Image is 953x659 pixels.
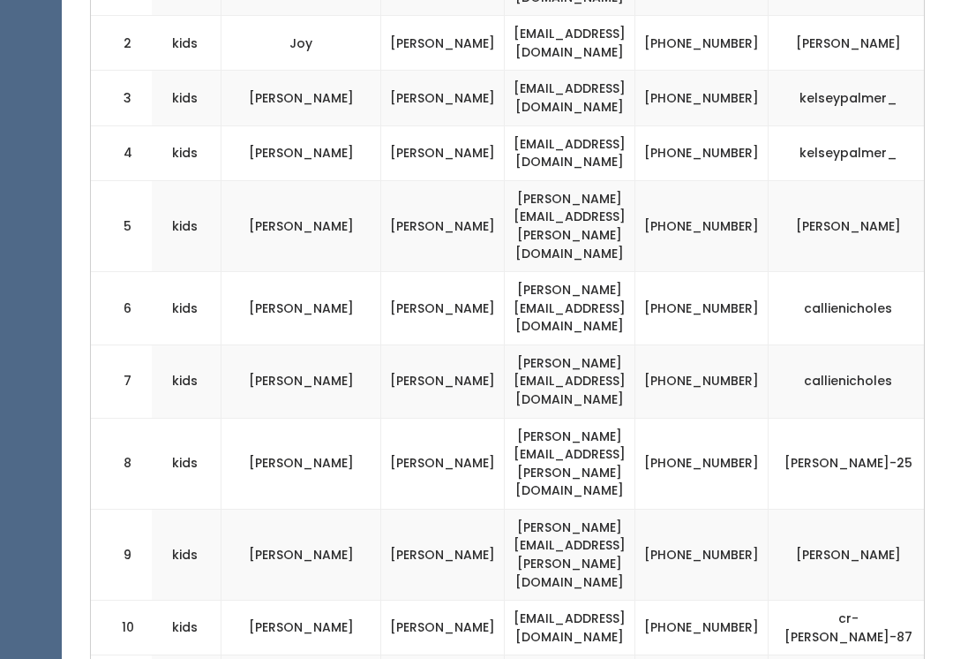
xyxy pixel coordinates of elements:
[769,17,941,72] td: [PERSON_NAME]
[769,72,941,126] td: kelseypalmer_
[635,181,769,272] td: [PHONE_NUMBER]
[381,602,505,656] td: [PERSON_NAME]
[769,273,941,346] td: callienicholes
[505,181,635,272] td: [PERSON_NAME][EMAIL_ADDRESS][PERSON_NAME][DOMAIN_NAME]
[769,602,941,656] td: cr-[PERSON_NAME]-87
[381,126,505,181] td: [PERSON_NAME]
[635,17,769,72] td: [PHONE_NUMBER]
[635,602,769,656] td: [PHONE_NUMBER]
[505,273,635,346] td: [PERSON_NAME][EMAIL_ADDRESS][DOMAIN_NAME]
[221,419,381,510] td: [PERSON_NAME]
[91,602,153,656] td: 10
[148,181,221,272] td: kids
[91,510,153,601] td: 9
[769,181,941,272] td: [PERSON_NAME]
[505,17,635,72] td: [EMAIL_ADDRESS][DOMAIN_NAME]
[148,510,221,601] td: kids
[505,345,635,419] td: [PERSON_NAME][EMAIL_ADDRESS][DOMAIN_NAME]
[635,345,769,419] td: [PHONE_NUMBER]
[505,602,635,656] td: [EMAIL_ADDRESS][DOMAIN_NAME]
[769,126,941,181] td: kelseypalmer_
[221,602,381,656] td: [PERSON_NAME]
[148,602,221,656] td: kids
[505,510,635,601] td: [PERSON_NAME][EMAIL_ADDRESS][PERSON_NAME][DOMAIN_NAME]
[148,72,221,126] td: kids
[505,72,635,126] td: [EMAIL_ADDRESS][DOMAIN_NAME]
[148,419,221,510] td: kids
[91,126,153,181] td: 4
[91,17,153,72] td: 2
[91,72,153,126] td: 3
[769,345,941,419] td: callienicholes
[635,510,769,601] td: [PHONE_NUMBER]
[769,419,941,510] td: [PERSON_NAME]-25
[769,510,941,601] td: [PERSON_NAME]
[635,72,769,126] td: [PHONE_NUMBER]
[221,345,381,419] td: [PERSON_NAME]
[381,419,505,510] td: [PERSON_NAME]
[381,510,505,601] td: [PERSON_NAME]
[635,126,769,181] td: [PHONE_NUMBER]
[221,126,381,181] td: [PERSON_NAME]
[148,273,221,346] td: kids
[221,510,381,601] td: [PERSON_NAME]
[381,17,505,72] td: [PERSON_NAME]
[635,419,769,510] td: [PHONE_NUMBER]
[148,345,221,419] td: kids
[91,181,153,272] td: 5
[91,345,153,419] td: 7
[91,273,153,346] td: 6
[381,72,505,126] td: [PERSON_NAME]
[635,273,769,346] td: [PHONE_NUMBER]
[381,273,505,346] td: [PERSON_NAME]
[221,72,381,126] td: [PERSON_NAME]
[221,17,381,72] td: Joy
[505,419,635,510] td: [PERSON_NAME][EMAIL_ADDRESS][PERSON_NAME][DOMAIN_NAME]
[381,345,505,419] td: [PERSON_NAME]
[148,126,221,181] td: kids
[221,181,381,272] td: [PERSON_NAME]
[381,181,505,272] td: [PERSON_NAME]
[91,419,153,510] td: 8
[148,17,221,72] td: kids
[221,273,381,346] td: [PERSON_NAME]
[505,126,635,181] td: [EMAIL_ADDRESS][DOMAIN_NAME]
